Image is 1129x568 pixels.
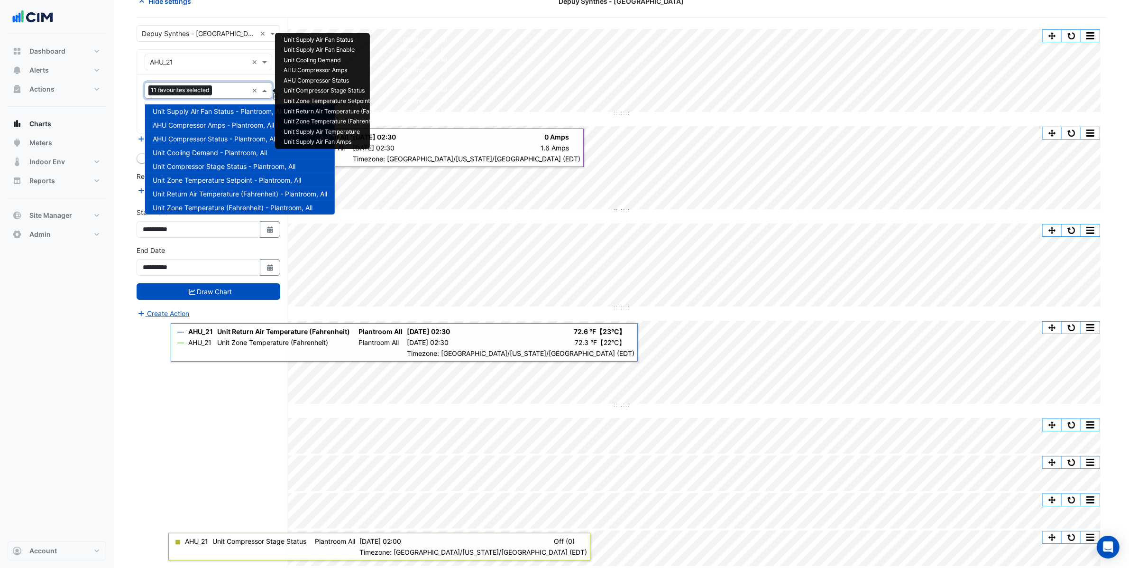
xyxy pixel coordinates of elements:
td: Unit Cooling Demand [279,55,398,65]
button: Reset [1062,456,1081,468]
td: Plantroom [398,127,436,137]
span: Clear [252,57,260,67]
td: Plantroom [398,45,436,56]
button: Reset [1062,531,1081,543]
button: Pan [1043,419,1062,431]
button: Pan [1043,531,1062,543]
app-icon: Meters [12,138,22,148]
td: All [436,86,452,96]
fa-icon: Select Date [266,225,275,233]
span: Unit Supply Air Fan Status - Plantroom, All [153,107,283,115]
span: Unit Return Air Temperature (Fahrenheit) - Plantroom, All [153,190,327,198]
td: All [436,137,452,148]
span: Account [29,546,57,556]
button: Reset [1062,30,1081,42]
button: More Options [1081,531,1100,543]
td: Unit Return Air Temperature (Fahrenheit) [279,106,398,117]
button: More Options [1081,456,1100,468]
button: Account [8,541,106,560]
button: Site Manager [8,206,106,225]
td: Plantroom [398,35,436,45]
app-icon: Charts [12,119,22,129]
button: Indoor Env [8,152,106,171]
div: Open Intercom Messenger [1097,536,1120,559]
span: Actions [29,84,55,94]
label: Reference Lines [137,171,186,181]
button: Pan [1043,224,1062,236]
button: Dashboard [8,42,106,61]
td: All [436,106,452,117]
td: All [436,127,452,137]
app-icon: Indoor Env [12,157,22,167]
td: All [436,65,452,76]
td: Plantroom [398,96,436,106]
td: Plantroom [398,65,436,76]
button: Pan [1043,494,1062,506]
span: Site Manager [29,211,72,220]
span: Meters [29,138,52,148]
button: Charts [8,114,106,133]
td: Plantroom [398,86,436,96]
button: More Options [1081,322,1100,334]
app-icon: Reports [12,176,22,186]
button: More Options [1081,127,1100,139]
span: Unit Zone Temperature Setpoint - Plantroom, All [153,176,301,184]
button: Reset [1062,224,1081,236]
td: All [436,35,452,45]
button: Reset [1062,494,1081,506]
td: Plantroom [398,106,436,117]
td: Unit Zone Temperature Setpoint [279,96,398,106]
td: Plantroom [398,137,436,148]
span: Clear [260,28,268,38]
button: Meters [8,133,106,152]
span: Unit Cooling Demand - Plantroom, All [153,149,267,157]
ng-dropdown-panel: Options list [145,100,335,215]
span: Dashboard [29,47,65,56]
button: More Options [1081,30,1100,42]
button: Reset [1062,322,1081,334]
span: Reports [29,176,55,186]
span: Admin [29,230,51,239]
app-icon: Admin [12,230,22,239]
button: Reset [1062,127,1081,139]
label: End Date [137,245,165,255]
td: All [436,55,452,65]
button: Pan [1043,30,1062,42]
td: All [436,45,452,56]
button: Add Equipment [137,134,194,145]
app-icon: Actions [12,84,22,94]
button: Pan [1043,456,1062,468]
td: Unit Supply Air Fan Enable [279,45,398,56]
button: Add Reference Line [137,185,207,196]
button: More Options [1081,419,1100,431]
td: Unit Supply Air Fan Amps [279,137,398,148]
button: More Options [1081,494,1100,506]
app-icon: Alerts [12,65,22,75]
app-icon: Site Manager [12,211,22,220]
span: Unit Compressor Stage Status - Plantroom, All [153,162,295,170]
td: Unit Supply Air Fan Status [279,35,398,45]
button: Create Action [137,308,190,319]
button: Admin [8,225,106,244]
img: Company Logo [11,8,54,27]
td: Plantroom [398,117,436,127]
td: AHU Compressor Amps [279,65,398,76]
button: Pan [1043,127,1062,139]
td: All [436,75,452,86]
label: Start Date [137,207,168,217]
td: Plantroom [398,75,436,86]
button: Alerts [8,61,106,80]
span: AHU Compressor Amps - Plantroom, All [153,121,274,129]
td: AHU Compressor Status [279,75,398,86]
span: Charts [29,119,51,129]
app-icon: Dashboard [12,47,22,56]
button: Actions [8,80,106,99]
span: Indoor Env [29,157,65,167]
td: Plantroom [398,55,436,65]
button: Reports [8,171,106,190]
fa-icon: Select Date [266,263,275,271]
span: Clear [252,85,260,95]
span: Unit Zone Temperature (Fahrenheit) - Plantroom, All [153,204,312,212]
td: Unit Zone Temperature (Fahrenheit) [279,117,398,127]
span: AHU Compressor Status - Plantroom, All [153,135,276,143]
